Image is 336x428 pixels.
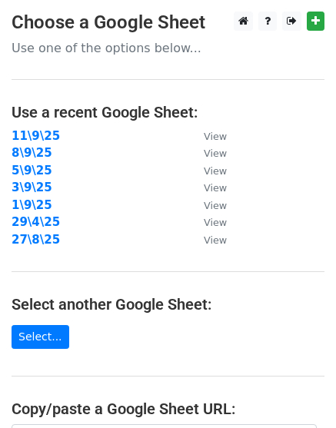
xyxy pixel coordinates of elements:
a: 8\9\25 [12,146,52,160]
h4: Use a recent Google Sheet: [12,103,324,121]
a: 3\9\25 [12,181,52,194]
a: View [188,164,227,178]
a: 1\9\25 [12,198,52,212]
a: View [188,129,227,143]
h3: Choose a Google Sheet [12,12,324,34]
h4: Copy/paste a Google Sheet URL: [12,400,324,418]
a: View [188,198,227,212]
a: View [188,181,227,194]
small: View [204,182,227,194]
a: 11\9\25 [12,129,60,143]
small: View [204,131,227,142]
small: View [204,200,227,211]
a: 5\9\25 [12,164,52,178]
a: 27\8\25 [12,233,60,247]
a: View [188,233,227,247]
a: View [188,215,227,229]
small: View [204,217,227,228]
p: Use one of the options below... [12,40,324,56]
small: View [204,165,227,177]
a: 29\4\25 [12,215,60,229]
h4: Select another Google Sheet: [12,295,324,314]
small: View [204,148,227,159]
a: Select... [12,325,69,349]
a: View [188,146,227,160]
small: View [204,234,227,246]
